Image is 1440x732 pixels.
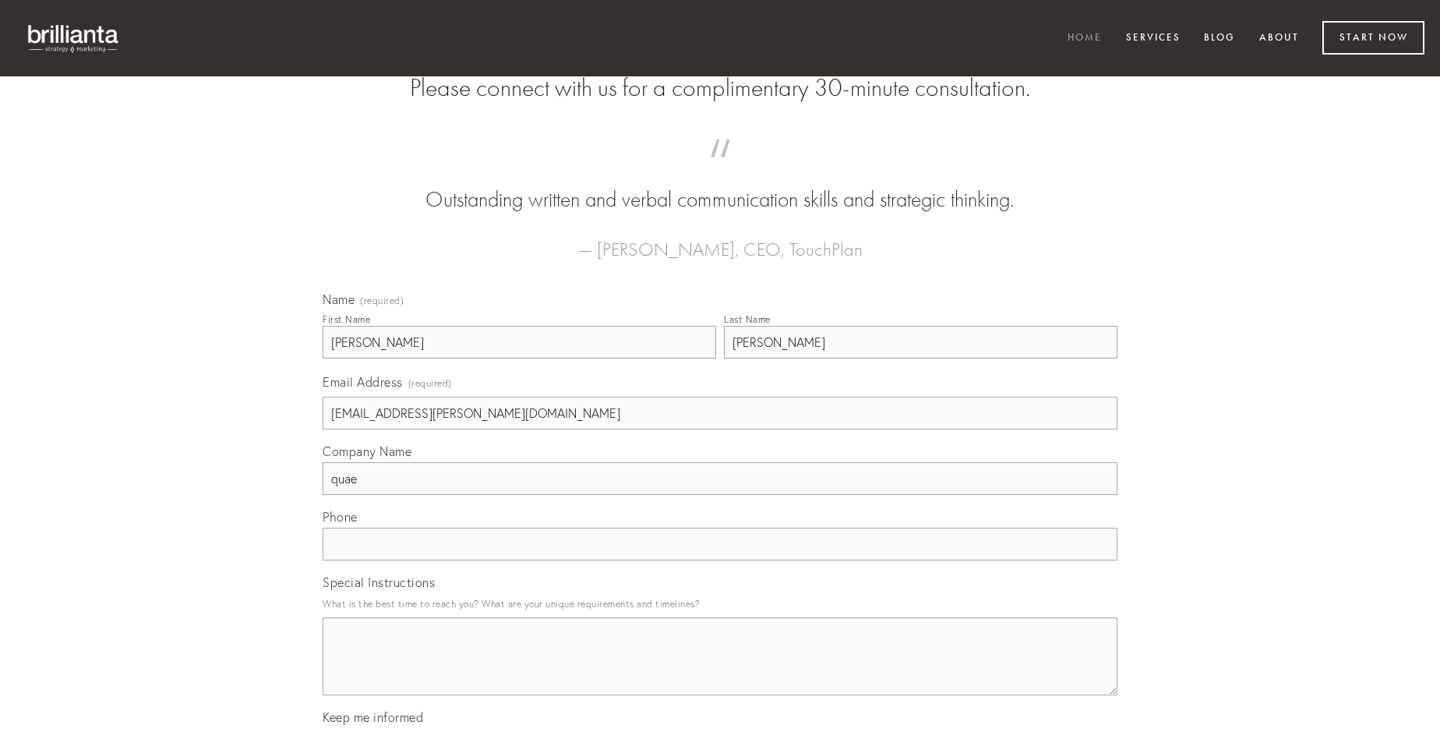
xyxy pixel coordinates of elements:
[323,575,435,590] span: Special Instructions
[323,593,1117,614] p: What is the best time to reach you? What are your unique requirements and timelines?
[323,292,355,307] span: Name
[1057,26,1112,51] a: Home
[1249,26,1309,51] a: About
[323,73,1117,103] h2: Please connect with us for a complimentary 30-minute consultation.
[16,16,132,61] img: brillianta - research, strategy, marketing
[408,373,452,394] span: (required)
[323,374,403,390] span: Email Address
[360,296,404,306] span: (required)
[724,313,771,325] div: Last Name
[1194,26,1245,51] a: Blog
[323,444,411,459] span: Company Name
[1322,21,1424,55] a: Start Now
[323,709,423,725] span: Keep me informed
[348,154,1092,215] blockquote: Outstanding written and verbal communication skills and strategic thinking.
[323,313,370,325] div: First Name
[348,215,1092,265] figcaption: — [PERSON_NAME], CEO, TouchPlan
[323,509,358,525] span: Phone
[1116,26,1191,51] a: Services
[348,154,1092,185] span: “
